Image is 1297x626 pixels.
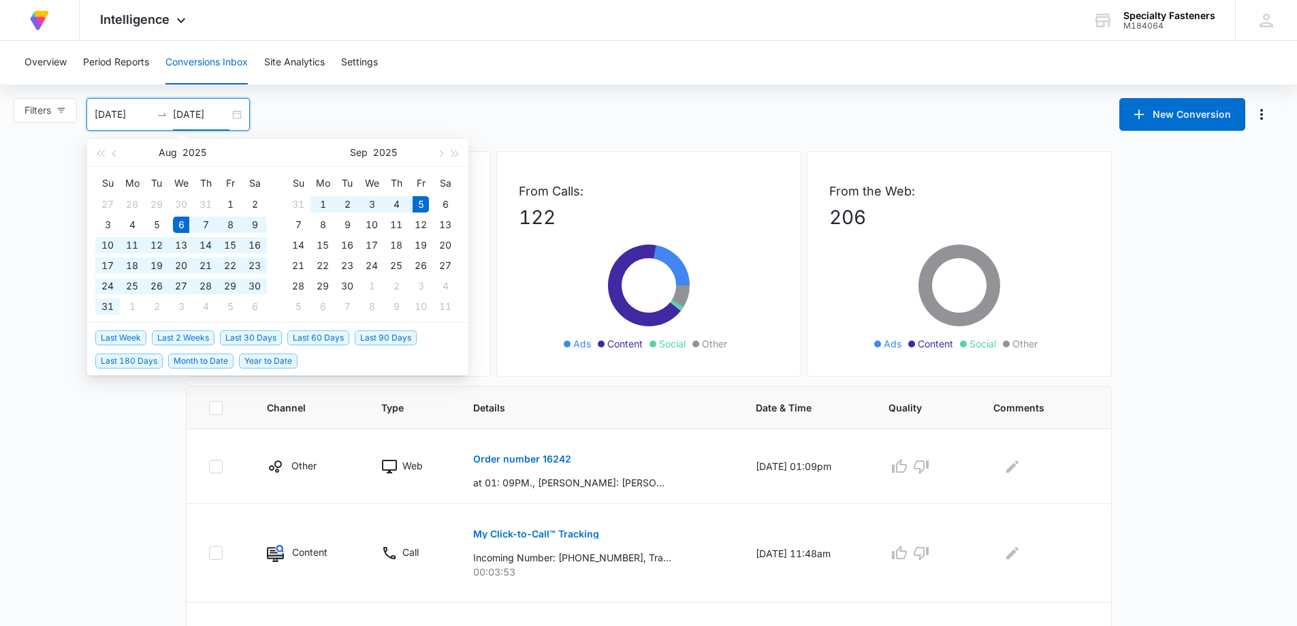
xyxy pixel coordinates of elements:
[99,298,116,315] div: 31
[384,296,409,317] td: 2025-10-09
[193,296,218,317] td: 2025-09-04
[148,217,165,233] div: 5
[756,401,836,415] span: Date & Time
[169,215,193,235] td: 2025-08-06
[519,203,779,232] p: 122
[335,172,359,194] th: Tu
[433,215,458,235] td: 2025-09-13
[218,215,242,235] td: 2025-08-08
[373,139,397,166] button: 2025
[409,255,433,276] td: 2025-09-26
[339,257,355,274] div: 23
[433,296,458,317] td: 2025-10-11
[25,41,67,84] button: Overview
[120,276,144,296] td: 2025-08-25
[148,298,165,315] div: 2
[335,276,359,296] td: 2025-09-30
[290,237,306,253] div: 14
[222,217,238,233] div: 8
[473,401,703,415] span: Details
[193,276,218,296] td: 2025-08-28
[339,278,355,294] div: 30
[310,296,335,317] td: 2025-10-06
[99,278,116,294] div: 24
[359,296,384,317] td: 2025-10-08
[27,8,52,33] img: Volusion
[437,237,453,253] div: 20
[290,298,306,315] div: 5
[144,194,169,215] td: 2025-07-29
[290,196,306,213] div: 31
[197,298,214,315] div: 4
[291,458,317,473] p: Other
[95,107,151,122] input: Start date
[359,255,384,276] td: 2025-09-24
[402,545,419,559] p: Call
[659,337,686,351] span: Social
[384,235,409,255] td: 2025-09-18
[388,196,404,213] div: 4
[473,443,571,475] button: Order number 16242
[157,109,167,120] span: swap-right
[193,194,218,215] td: 2025-07-31
[341,41,378,84] button: Settings
[315,257,331,274] div: 22
[95,235,120,255] td: 2025-08-10
[222,237,238,253] div: 15
[473,454,571,464] p: Order number 16242
[413,237,429,253] div: 19
[388,237,404,253] div: 18
[218,255,242,276] td: 2025-08-22
[120,215,144,235] td: 2025-08-04
[25,103,51,118] span: Filters
[473,565,723,579] p: 00:03:53
[388,298,404,315] div: 9
[519,182,779,200] p: From Calls:
[173,278,189,294] div: 27
[286,276,310,296] td: 2025-09-28
[310,235,335,255] td: 2025-09-15
[144,276,169,296] td: 2025-08-26
[286,172,310,194] th: Su
[381,401,421,415] span: Type
[364,257,380,274] div: 24
[359,215,384,235] td: 2025-09-10
[413,298,429,315] div: 10
[144,235,169,255] td: 2025-08-12
[384,172,409,194] th: Th
[350,139,368,166] button: Sep
[437,196,453,213] div: 6
[193,172,218,194] th: Th
[409,194,433,215] td: 2025-09-05
[315,298,331,315] div: 6
[120,194,144,215] td: 2025-07-28
[99,237,116,253] div: 10
[437,278,453,294] div: 4
[1251,104,1272,125] button: Manage Numbers
[124,257,140,274] div: 18
[888,401,941,415] span: Quality
[124,196,140,213] div: 28
[120,255,144,276] td: 2025-08-18
[95,194,120,215] td: 2025-07-27
[173,217,189,233] div: 6
[473,518,599,550] button: My Click-to-Call™ Tracking
[239,354,298,369] span: Year to Date
[359,235,384,255] td: 2025-09-17
[473,529,599,539] p: My Click-to-Call™ Tracking
[339,298,355,315] div: 7
[409,276,433,296] td: 2025-10-03
[359,172,384,194] th: We
[144,296,169,317] td: 2025-09-02
[169,276,193,296] td: 2025-08-27
[242,276,267,296] td: 2025-08-30
[384,215,409,235] td: 2025-09-11
[242,194,267,215] td: 2025-08-02
[95,255,120,276] td: 2025-08-17
[1002,542,1023,564] button: Edit Comments
[220,330,282,345] span: Last 30 Days
[246,196,263,213] div: 2
[359,276,384,296] td: 2025-10-01
[739,504,872,603] td: [DATE] 11:48am
[197,257,214,274] div: 21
